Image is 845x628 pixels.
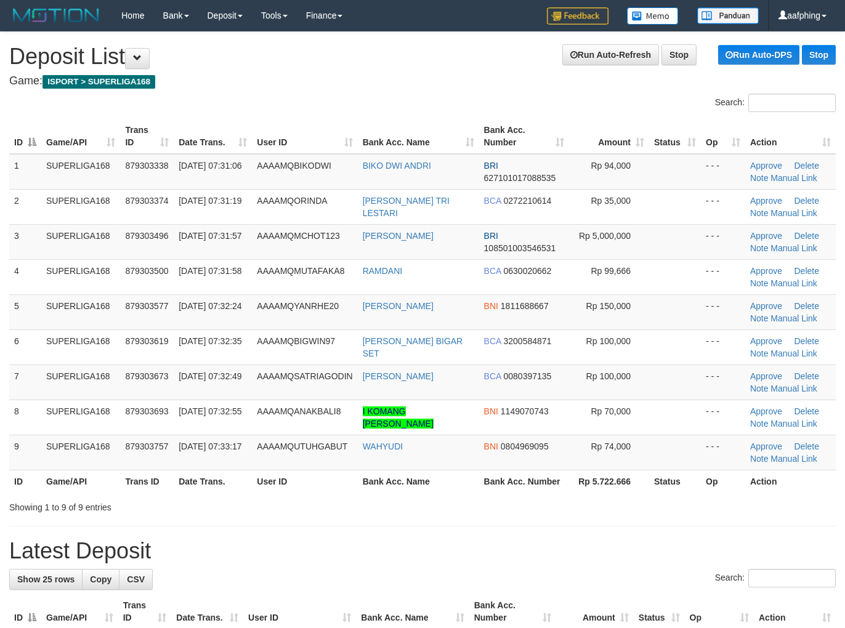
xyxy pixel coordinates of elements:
td: 7 [9,364,41,400]
td: 1 [9,154,41,190]
span: AAAAMQORINDA [257,196,327,206]
label: Search: [715,569,836,587]
a: Manual Link [770,278,817,288]
a: Delete [794,441,819,451]
a: [PERSON_NAME] TRI LESTARI [363,196,450,218]
a: Approve [750,266,782,276]
a: Note [750,243,769,253]
span: BNI [484,301,498,311]
th: Status: activate to sort column ascending [649,119,701,154]
h1: Latest Deposit [9,539,836,563]
span: Copy 1149070743 to clipboard [501,406,549,416]
div: Showing 1 to 9 of 9 entries [9,496,343,513]
a: Delete [794,406,819,416]
th: Game/API: activate to sort column ascending [41,119,120,154]
th: Action [745,470,836,493]
span: Copy 0080397135 to clipboard [503,371,551,381]
a: Note [750,208,769,218]
span: [DATE] 07:32:35 [179,336,241,346]
a: WAHYUDI [363,441,403,451]
span: AAAAMQUTUHGABUT [257,441,347,451]
span: 879303500 [125,266,168,276]
th: Date Trans. [174,470,252,493]
span: BNI [484,441,498,451]
a: Stop [661,44,697,65]
span: AAAAMQBIKODWI [257,161,331,171]
a: I KOMANG [PERSON_NAME] [363,406,434,429]
span: 879303374 [125,196,168,206]
th: Bank Acc. Name [358,470,479,493]
td: 8 [9,400,41,435]
td: 4 [9,259,41,294]
span: [DATE] 07:31:58 [179,266,241,276]
span: AAAAMQMUTAFAKA8 [257,266,344,276]
td: - - - [701,224,745,259]
a: Note [750,348,769,358]
a: Approve [750,196,782,206]
th: Date Trans.: activate to sort column ascending [174,119,252,154]
td: 5 [9,294,41,329]
span: BNI [484,406,498,416]
a: Delete [794,336,819,346]
a: [PERSON_NAME] [363,301,434,311]
input: Search: [748,94,836,112]
span: [DATE] 07:32:49 [179,371,241,381]
img: MOTION_logo.png [9,6,103,25]
span: Rp 5,000,000 [579,231,631,241]
td: SUPERLIGA168 [41,400,120,435]
td: - - - [701,294,745,329]
span: 879303673 [125,371,168,381]
span: Copy 0630020662 to clipboard [503,266,551,276]
a: Delete [794,196,819,206]
span: AAAAMQANAKBALI8 [257,406,341,416]
span: Rp 94,000 [591,161,631,171]
img: Feedback.jpg [547,7,608,25]
span: 879303577 [125,301,168,311]
a: Manual Link [770,384,817,393]
th: Rp 5.722.666 [569,470,649,493]
span: Copy 1811688667 to clipboard [501,301,549,311]
td: - - - [701,259,745,294]
span: Rp 150,000 [586,301,631,311]
span: [DATE] 07:32:24 [179,301,241,311]
td: SUPERLIGA168 [41,259,120,294]
a: Manual Link [770,348,817,358]
a: Approve [750,301,782,311]
span: BCA [484,336,501,346]
span: [DATE] 07:31:06 [179,161,241,171]
a: Note [750,173,769,183]
a: Stop [802,45,836,65]
span: 879303338 [125,161,168,171]
th: Op: activate to sort column ascending [701,119,745,154]
span: Copy 108501003546531 to clipboard [484,243,556,253]
td: SUPERLIGA168 [41,154,120,190]
a: [PERSON_NAME] [363,231,434,241]
span: Rp 70,000 [591,406,631,416]
td: 3 [9,224,41,259]
span: AAAAMQYANRHE20 [257,301,339,311]
td: SUPERLIGA168 [41,294,120,329]
span: CSV [127,574,145,584]
a: [PERSON_NAME] BIGAR SET [363,336,463,358]
a: Note [750,419,769,429]
a: BIKO DWI ANDRI [363,161,431,171]
img: Button%20Memo.svg [627,7,679,25]
a: [PERSON_NAME] [363,371,434,381]
td: SUPERLIGA168 [41,189,120,224]
a: Approve [750,406,782,416]
a: CSV [119,569,153,590]
span: AAAAMQSATRIAGODIN [257,371,352,381]
td: - - - [701,435,745,470]
h4: Game: [9,75,836,87]
td: - - - [701,364,745,400]
th: User ID: activate to sort column ascending [252,119,357,154]
span: Show 25 rows [17,574,75,584]
span: BCA [484,266,501,276]
span: 879303757 [125,441,168,451]
a: Delete [794,301,819,311]
span: [DATE] 07:31:19 [179,196,241,206]
a: Manual Link [770,208,817,218]
span: Rp 35,000 [591,196,631,206]
span: Copy [90,574,111,584]
span: [DATE] 07:32:55 [179,406,241,416]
